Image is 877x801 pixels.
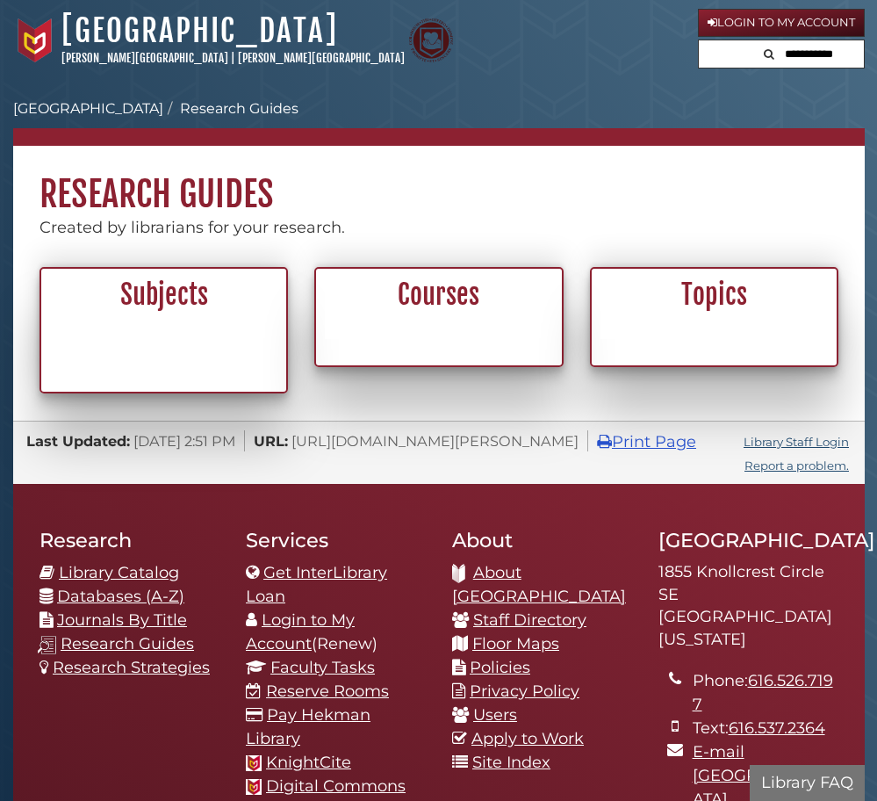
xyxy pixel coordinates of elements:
button: Library FAQ [750,765,865,801]
span: Created by librarians for your research. [40,218,345,237]
a: About [GEOGRAPHIC_DATA] [452,563,626,606]
h2: Services [246,528,426,552]
a: Login to My Account [698,9,865,37]
li: (Renew) [246,609,426,656]
a: KnightCite [266,753,351,772]
button: Search [758,40,780,64]
span: Last Updated: [26,432,130,450]
a: Get InterLibrary Loan [246,563,387,606]
a: Library Catalog [59,563,179,582]
li: Text: [693,717,838,740]
h2: About [452,528,632,552]
a: [PERSON_NAME][GEOGRAPHIC_DATA] [238,51,405,65]
address: 1855 Knollcrest Circle SE [GEOGRAPHIC_DATA][US_STATE] [658,561,838,652]
span: URL: [254,432,288,450]
i: Search [764,48,774,60]
a: 616.537.2364 [729,718,825,738]
a: Staff Directory [473,610,586,630]
a: Report a problem. [744,458,849,473]
h2: Research [40,528,219,552]
a: [PERSON_NAME][GEOGRAPHIC_DATA] [61,51,228,65]
span: | [231,51,235,65]
h2: Topics [601,278,827,312]
a: Login to My Account [246,610,355,653]
h2: [GEOGRAPHIC_DATA] [658,528,838,552]
h2: Subjects [51,278,277,312]
img: Calvin favicon logo [246,779,262,795]
nav: breadcrumb [13,98,865,146]
a: Floor Maps [472,634,559,653]
h2: Courses [326,278,551,312]
a: Research Strategies [53,658,210,677]
a: Print Page [597,432,696,451]
a: Library Staff Login [744,435,849,449]
img: Calvin Theological Seminary [409,18,453,62]
a: Research Guides [61,634,194,653]
a: Site Index [472,753,550,772]
a: Faculty Tasks [270,658,375,677]
span: [URL][DOMAIN_NAME][PERSON_NAME] [291,432,579,450]
a: Journals By Title [57,610,187,630]
a: [GEOGRAPHIC_DATA] [13,100,163,117]
img: Calvin University [13,18,57,62]
a: Privacy Policy [470,682,579,701]
a: Reserve Rooms [266,682,389,701]
a: Pay Hekman Library [246,705,370,748]
span: [DATE] 2:51 PM [133,432,235,450]
img: research-guides-icon-white_37x37.png [38,636,56,654]
a: Digital Commons [266,776,406,796]
a: Databases (A-Z) [57,587,184,606]
a: Apply to Work [471,729,584,748]
li: Phone: [693,669,838,717]
a: Policies [470,658,530,677]
img: Calvin favicon logo [246,755,262,771]
a: Research Guides [180,100,298,117]
a: 616.526.7197 [693,671,833,714]
a: [GEOGRAPHIC_DATA] [61,11,338,50]
i: Print Page [597,434,612,450]
a: Users [473,705,517,725]
h1: Research Guides [13,146,865,216]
